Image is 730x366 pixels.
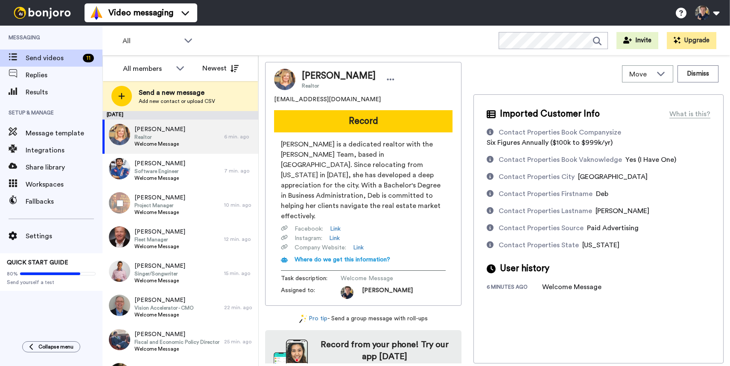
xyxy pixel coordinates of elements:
[109,295,130,316] img: d9b5d603-4ef5-4670-b695-9d5f3d0c77be.jpg
[616,32,658,49] button: Invite
[224,133,254,140] div: 6 min. ago
[134,277,185,284] span: Welcome Message
[329,234,340,243] a: Link
[123,64,172,74] div: All members
[7,279,96,286] span: Send yourself a test
[353,243,364,252] a: Link
[134,134,185,141] span: Realtor
[26,53,79,63] span: Send videos
[134,262,185,270] span: [PERSON_NAME]
[499,155,622,165] div: Contact Properties Book Vaknowledge
[22,341,80,352] button: Collapse menu
[281,139,446,221] span: [PERSON_NAME] is a dedicated realtor with the [PERSON_NAME] Team, based in [GEOGRAPHIC_DATA]. Sin...
[108,7,173,19] span: Video messaging
[109,226,130,248] img: e055f46b-b7f3-45a2-b3db-3da443feb0ab.jpg
[341,286,353,299] img: bdf2703e-cc8a-4b8e-9b51-11a20ee8010a-1755033952.jpg
[500,262,549,275] span: User history
[109,261,130,282] img: 3bc345bc-526c-4057-82c0-b31030228ba7.jpg
[582,242,619,249] span: [US_STATE]
[499,206,592,216] div: Contact Properties Lastname
[499,127,621,138] div: Contact Properties Book Companysize
[109,124,130,145] img: 204d275d-7b0e-47e6-9509-9dd0b77a0ce2.jpg
[669,109,710,119] div: What is this?
[224,167,254,174] div: 7 min. ago
[134,296,194,305] span: [PERSON_NAME]
[7,260,68,266] span: QUICK START GUIDE
[134,311,194,318] span: Welcome Message
[295,225,323,233] span: Facebook :
[500,108,600,120] span: Imported Customer Info
[134,330,219,339] span: [PERSON_NAME]
[109,158,130,179] img: 932d4cab-2451-4c16-bc6b-dd7621fc61f1.jpg
[302,70,376,82] span: [PERSON_NAME]
[487,139,613,146] span: Six Figures Annually ($100k to $999k/yr)
[26,70,102,80] span: Replies
[302,82,376,89] span: Realtor
[224,202,254,208] div: 10 min. ago
[341,274,422,283] span: Welcome Message
[10,7,74,19] img: bj-logo-header-white.svg
[123,36,180,46] span: All
[274,69,295,90] img: Image of Deb Dodson
[26,231,102,241] span: Settings
[224,236,254,243] div: 12 min. ago
[677,65,718,82] button: Dismiss
[295,257,390,263] span: Where do we get this information?
[224,270,254,277] div: 15 min. ago
[26,145,102,155] span: Integrations
[629,69,652,79] span: Move
[134,159,185,168] span: [PERSON_NAME]
[134,141,185,147] span: Welcome Message
[596,208,649,214] span: [PERSON_NAME]
[134,339,219,346] span: Fiscal and Economic Policy Director
[299,314,307,323] img: magic-wand.svg
[134,175,185,182] span: Welcome Message
[134,202,185,209] span: Project Manager
[134,168,185,175] span: Software Engineer
[102,111,258,120] div: [DATE]
[134,270,185,277] span: Singer/Songwriter
[139,98,215,105] span: Add new contact or upload CSV
[330,225,341,233] a: Link
[587,225,639,231] span: Paid Advertising
[295,234,322,243] span: Instagram :
[90,6,103,20] img: vm-color.svg
[499,172,575,182] div: Contact Properties City
[667,32,716,49] button: Upgrade
[265,314,461,323] div: - Send a group message with roll-ups
[224,338,254,345] div: 25 min. ago
[134,305,194,311] span: Vision Accelerator - CMO
[625,156,676,163] span: Yes (I Have One)
[134,346,219,352] span: Welcome Message
[316,339,453,363] h4: Record from your phone! Try our app [DATE]
[134,193,185,202] span: [PERSON_NAME]
[281,274,341,283] span: Task description :
[362,286,413,299] span: [PERSON_NAME]
[134,228,185,236] span: [PERSON_NAME]
[139,88,215,98] span: Send a new message
[83,54,94,62] div: 11
[487,284,542,292] div: 6 minutes ago
[499,189,593,199] div: Contact Properties Firstname
[38,343,73,350] span: Collapse menu
[224,304,254,311] div: 22 min. ago
[274,110,453,132] button: Record
[26,128,102,138] span: Message template
[299,314,327,323] a: Pro tip
[109,329,130,350] img: 38bc7ddf-afc1-44a1-b03b-c829f52d5bb4.jpg
[7,270,18,277] span: 80%
[295,243,346,252] span: Company Website :
[134,125,185,134] span: [PERSON_NAME]
[26,196,102,207] span: Fallbacks
[274,95,381,104] span: [EMAIL_ADDRESS][DOMAIN_NAME]
[542,282,602,292] div: Welcome Message
[281,286,341,299] span: Assigned to:
[134,209,185,216] span: Welcome Message
[134,243,185,250] span: Welcome Message
[499,240,579,250] div: Contact Properties State
[26,162,102,173] span: Share library
[499,223,584,233] div: Contact Properties Source
[134,236,185,243] span: Fleet Manager
[26,179,102,190] span: Workspaces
